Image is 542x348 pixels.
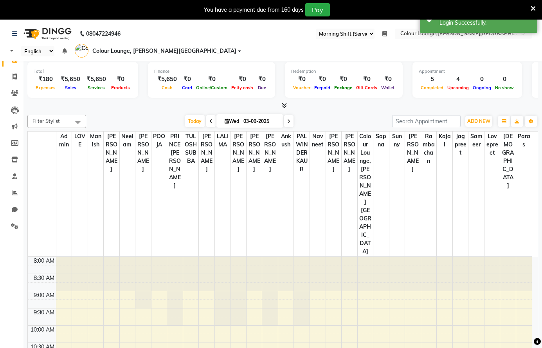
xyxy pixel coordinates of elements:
div: ₹0 [379,75,396,84]
div: ₹0 [312,75,332,84]
span: Voucher [291,85,312,90]
span: Ankush [278,132,294,150]
div: Login Successfully. [439,19,531,27]
div: 4 [445,75,471,84]
span: Sapna [373,132,389,150]
span: Sameer [468,132,484,150]
div: 0 [471,75,493,84]
span: Neelam [120,132,135,150]
div: ₹0 [291,75,312,84]
span: Due [256,85,268,90]
div: ₹0 [255,75,269,84]
span: Card [180,85,194,90]
img: logo [20,23,74,45]
div: 8:00 AM [32,257,56,265]
span: Wallet [379,85,396,90]
div: 9:00 AM [32,291,56,299]
span: Package [332,85,354,90]
span: Manish [88,132,104,150]
span: [PERSON_NAME] [262,132,278,174]
span: Gift Cards [354,85,379,90]
span: PALWINDER KAUR [294,132,310,174]
span: Paras [516,132,532,150]
div: 8:30 AM [32,274,56,282]
span: [PERSON_NAME] [342,132,357,174]
div: 5 [419,75,445,84]
div: ₹5,650 [83,75,109,84]
span: Navneet [310,132,326,150]
input: Search Appointment [392,115,461,127]
span: Prepaid [312,85,332,90]
button: ADD NEW [465,116,492,127]
div: ₹0 [109,75,132,84]
span: [PERSON_NAME] [230,132,246,174]
div: Appointment [419,68,516,75]
span: LOVE [72,132,88,150]
span: No show [493,85,516,90]
span: Wed [223,118,241,124]
div: ₹0 [332,75,354,84]
span: [PERSON_NAME] [405,132,421,174]
span: ADD NEW [467,118,490,124]
span: [DEMOGRAPHIC_DATA] [500,132,516,191]
div: Redemption [291,68,396,75]
div: ₹5,650 [58,75,83,84]
div: Total [34,68,132,75]
div: 9:30 AM [32,308,56,317]
span: LALIMA [215,132,230,150]
div: ₹0 [180,75,194,84]
span: Filter Stylist [32,118,60,124]
span: Sales [63,85,78,90]
div: ₹0 [194,75,229,84]
span: Expenses [34,85,58,90]
span: [PERSON_NAME] [104,132,119,174]
span: [PERSON_NAME] [199,132,214,174]
span: Services [86,85,107,90]
span: PRINCE [PERSON_NAME] [167,132,183,191]
span: Completed [419,85,445,90]
span: Products [109,85,132,90]
span: Ongoing [471,85,493,90]
span: [PERSON_NAME] [326,132,342,174]
span: [PERSON_NAME] [247,132,262,174]
div: ₹180 [34,75,58,84]
div: 0 [493,75,516,84]
input: 2025-09-03 [241,115,280,127]
span: [PERSON_NAME] [135,132,151,174]
span: Upcoming [445,85,471,90]
button: Pay [305,3,330,16]
span: TULOSH SUBBA [183,132,199,166]
span: Rambachan [421,132,437,166]
b: 08047224946 [86,23,121,45]
div: 10:00 AM [29,326,56,334]
span: Lovepreet [484,132,500,158]
span: Admin [56,132,72,150]
span: Today [185,115,205,127]
img: Colour Lounge, Lawrence Road [75,44,88,58]
span: Sunny [389,132,405,150]
div: Finance [154,68,269,75]
span: Colour Lounge, [PERSON_NAME][GEOGRAPHIC_DATA] [92,47,236,55]
div: ₹0 [229,75,255,84]
span: Online/Custom [194,85,229,90]
div: ₹0 [354,75,379,84]
span: Kajal [437,132,452,150]
div: You have a payment due from 160 days [204,6,304,14]
span: POOJA [151,132,167,150]
span: Jagpreet [453,132,468,158]
span: Petty cash [229,85,255,90]
div: ₹5,650 [154,75,180,84]
span: Cash [160,85,175,90]
span: Colour Lounge, [PERSON_NAME][GEOGRAPHIC_DATA] [358,132,373,256]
